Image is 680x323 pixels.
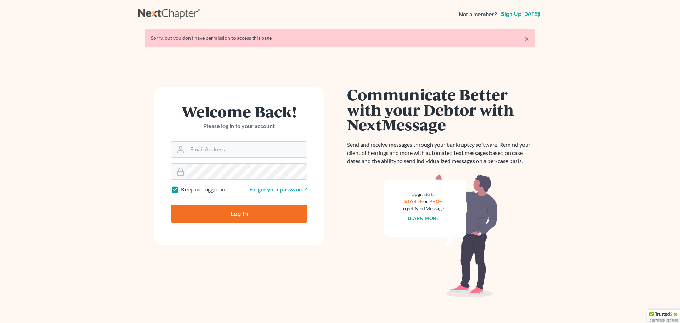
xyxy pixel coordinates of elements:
img: nextmessage_bg-59042aed3d76b12b5cd301f8e5b87938c9018125f34e5fa2b7a6b67550977c72.svg [384,174,498,298]
a: START+ [404,198,422,204]
span: or [423,198,428,204]
div: TrustedSite Certified [647,310,680,323]
a: Learn more [408,215,439,221]
strong: Not a member? [459,10,497,18]
p: Send and receive messages through your bankruptcy software. Remind your client of hearings and mo... [347,141,535,165]
div: to get NextMessage. [401,205,445,212]
h1: Communicate Better with your Debtor with NextMessage [347,87,535,132]
h1: Welcome Back! [171,104,307,119]
input: Log In [171,205,307,223]
a: × [524,34,529,43]
a: Forgot your password? [249,186,307,193]
p: Please log in to your account [171,122,307,130]
a: Sign up [DATE]! [500,11,542,17]
a: PRO+ [429,198,442,204]
input: Email Address [187,142,307,157]
label: Keep me logged in [181,185,225,194]
div: Upgrade to [401,191,445,198]
div: Sorry, but you don't have permission to access this page [151,34,529,41]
